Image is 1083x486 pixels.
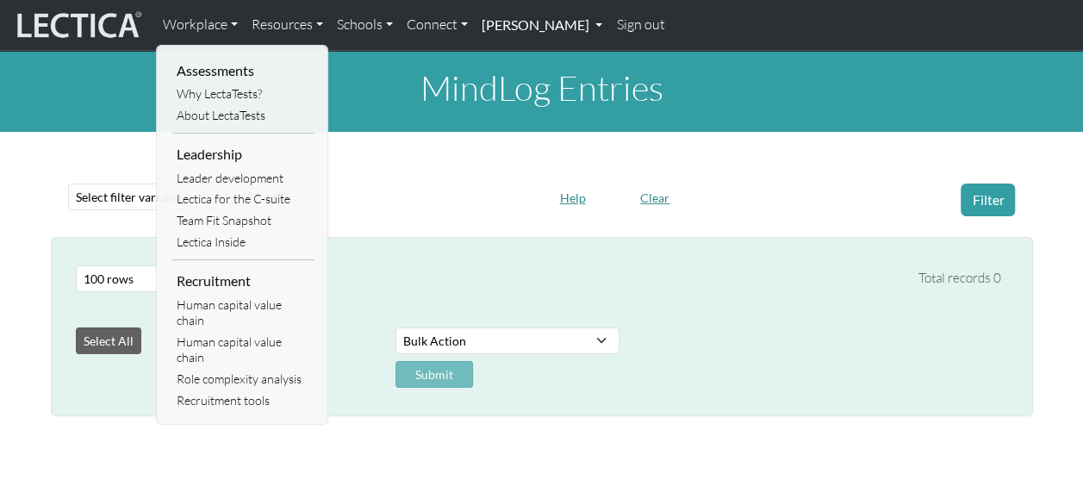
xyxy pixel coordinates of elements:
[475,7,609,43] a: [PERSON_NAME]
[172,140,314,168] li: Leadership
[172,105,314,127] a: About LectaTests
[172,390,314,412] a: Recruitment tools
[13,9,142,41] img: lecticalive
[172,84,314,105] a: Why LectaTests?
[172,332,314,369] a: Human capital value chain
[172,189,314,210] a: Lectica for the C-suite
[76,327,141,354] button: Select All
[330,7,400,43] a: Schools
[156,7,245,43] a: Workplace
[172,267,314,295] li: Recruitment
[961,184,1015,216] button: Filter
[918,268,1001,290] div: Total records 0
[172,232,314,253] a: Lectica Inside
[609,7,671,43] a: Sign out
[245,7,330,43] a: Resources
[172,57,314,84] li: Assessments
[552,184,594,211] button: Help
[632,184,677,211] button: Clear
[172,295,314,332] a: Human capital value chain
[400,7,475,43] a: Connect
[172,210,314,232] a: Team Fit Snapshot
[172,369,314,390] a: Role complexity analysis
[172,168,314,190] a: Leader development
[552,187,594,205] a: Help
